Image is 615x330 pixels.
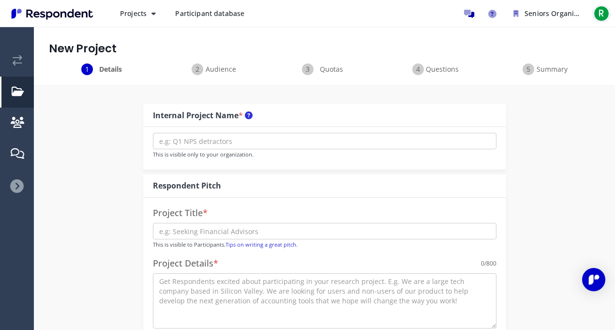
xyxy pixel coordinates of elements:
div: Respondent Pitch [153,180,221,191]
div: Internal Project Name [153,110,253,121]
button: R [592,5,611,22]
div: Summary [490,63,600,75]
input: e.g: Seeking Financial Advisors [153,223,496,239]
span: Summary [536,64,568,74]
div: /800 [481,259,496,268]
h4: Project Title [153,208,496,218]
button: Seniors Organisation Team [506,5,588,22]
div: Audience [159,63,270,75]
div: Questions [380,63,490,75]
h1: New Project [49,42,600,56]
div: Details [49,63,159,75]
a: Message participants [459,4,479,23]
input: e.g: Q1 NPS detractors [153,133,496,149]
span: Quotas [315,64,347,74]
span: Details [95,64,127,74]
span: R [594,6,609,21]
small: This is visible only to your organization. [153,151,254,158]
button: Projects [112,5,164,22]
span: Participant database [175,9,244,18]
div: Open Intercom Messenger [582,268,605,291]
span: Questions [426,64,458,74]
a: Tips on writing a great pitch. [225,241,298,248]
div: Quotas [270,63,380,75]
span: Seniors Organisation Team [525,9,615,18]
img: Respondent [8,6,97,22]
div: 0 [481,259,484,268]
a: Participant database [167,5,252,22]
small: This is visible to Participants. [153,241,298,248]
span: Audience [205,64,237,74]
a: Help and support [482,4,502,23]
span: Projects [120,9,147,18]
h4: Project Details [153,259,218,268]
